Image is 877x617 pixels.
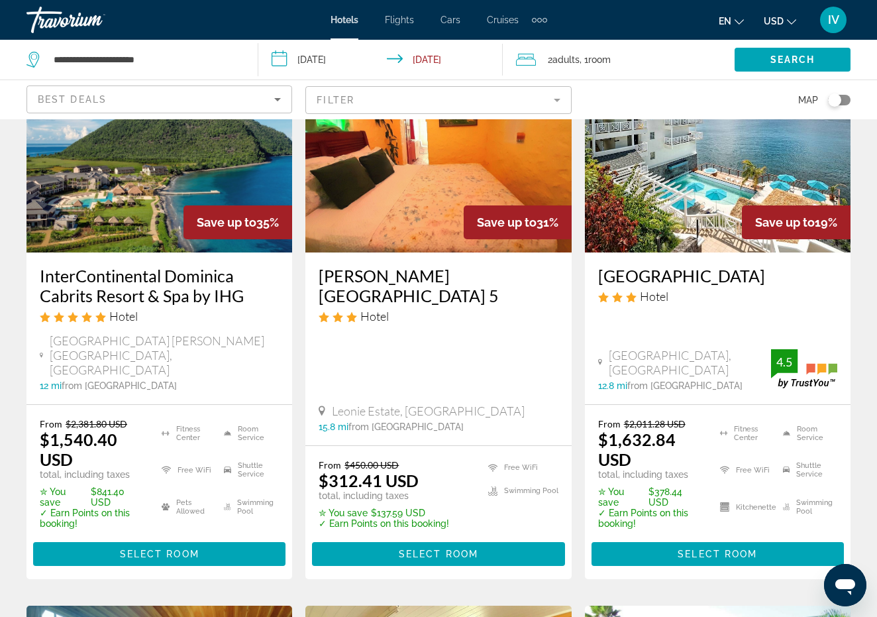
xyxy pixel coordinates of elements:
li: Shuttle Service [776,455,837,486]
li: Shuttle Service [217,455,280,486]
li: Pets Allowed [155,492,217,522]
span: Map [798,91,818,109]
span: en [719,16,731,27]
span: Save up to [197,215,256,229]
li: Room Service [217,418,280,449]
li: Free WiFi [155,455,217,486]
span: ✮ You save [40,486,87,508]
span: From [40,418,62,429]
div: 3 star Hotel [319,309,558,323]
button: Extra navigation items [532,9,547,30]
a: [PERSON_NAME][GEOGRAPHIC_DATA] 5 [319,266,558,306]
button: Change language [719,11,744,30]
button: Check-in date: Nov 30, 2025 Check-out date: Dec 5, 2025 [258,40,503,80]
span: Hotel [109,309,138,323]
button: Select Room [33,542,285,566]
span: Best Deals [38,94,107,105]
a: InterContinental Dominica Cabrits Resort & Spa by IHG [40,266,279,306]
button: Filter [305,85,571,115]
del: $450.00 USD [344,459,399,471]
span: Adults [552,54,580,65]
li: Swimming Pool [482,482,558,499]
p: ✓ Earn Points on this booking! [319,518,449,529]
li: Room Service [776,418,837,449]
span: IV [828,13,839,27]
div: 3 star Hotel [598,289,837,304]
ins: $312.41 USD [319,471,419,490]
span: , 1 [580,50,611,69]
ins: $1,632.84 USD [598,429,676,469]
span: 2 [548,50,580,69]
img: trustyou-badge.svg [771,349,837,388]
p: $841.40 USD [40,486,145,508]
span: Room [588,54,611,65]
div: 31% [464,205,572,239]
button: Change currency [764,11,796,30]
a: Travorium [26,3,159,37]
span: from [GEOGRAPHIC_DATA] [348,421,464,432]
mat-select: Sort by [38,91,281,107]
span: Select Room [399,549,478,559]
div: 35% [183,205,292,239]
span: [GEOGRAPHIC_DATA], [GEOGRAPHIC_DATA] [609,348,771,377]
button: Toggle map [818,94,851,106]
img: Hotel image [26,40,292,252]
button: Select Room [312,542,564,566]
del: $2,011.28 USD [624,418,686,429]
span: Hotel [640,289,668,304]
span: ✮ You save [319,508,368,518]
span: From [598,418,621,429]
div: 19% [742,205,851,239]
span: Search [770,54,815,65]
li: Swimming Pool [217,492,280,522]
a: Select Room [33,545,285,559]
div: 5 star Hotel [40,309,279,323]
span: Leonie Estate, [GEOGRAPHIC_DATA] [332,404,525,418]
li: Free WiFi [482,459,558,476]
span: USD [764,16,784,27]
li: Free WiFi [713,455,776,486]
del: $2,381.80 USD [66,418,127,429]
a: Flights [385,15,414,25]
span: From [319,459,341,471]
p: total, including taxes [598,469,703,480]
p: ✓ Earn Points on this booking! [40,508,145,529]
span: Hotel [360,309,389,323]
span: Save up to [477,215,537,229]
span: Select Room [120,549,199,559]
a: Hotels [331,15,358,25]
a: [GEOGRAPHIC_DATA] [598,266,837,286]
li: Swimming Pool [776,492,837,522]
p: total, including taxes [40,469,145,480]
p: total, including taxes [319,490,449,501]
span: 12 mi [40,380,62,391]
ins: $1,540.40 USD [40,429,117,469]
p: $137.59 USD [319,508,449,518]
span: from [GEOGRAPHIC_DATA] [627,380,743,391]
a: Cars [440,15,460,25]
span: 15.8 mi [319,421,348,432]
span: from [GEOGRAPHIC_DATA] [62,380,177,391]
img: Hotel image [305,40,571,252]
button: User Menu [816,6,851,34]
img: Hotel image [585,40,851,252]
button: Select Room [592,542,844,566]
span: Cruises [487,15,519,25]
p: ✓ Earn Points on this booking! [598,508,703,529]
li: Fitness Center [713,418,776,449]
li: Kitchenette [713,492,776,522]
span: [GEOGRAPHIC_DATA] [PERSON_NAME][GEOGRAPHIC_DATA], [GEOGRAPHIC_DATA] [50,333,279,377]
p: $378.44 USD [598,486,703,508]
div: 4.5 [771,354,798,370]
span: ✮ You save [598,486,646,508]
button: Search [735,48,851,72]
span: Save up to [755,215,815,229]
a: Select Room [312,545,564,559]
